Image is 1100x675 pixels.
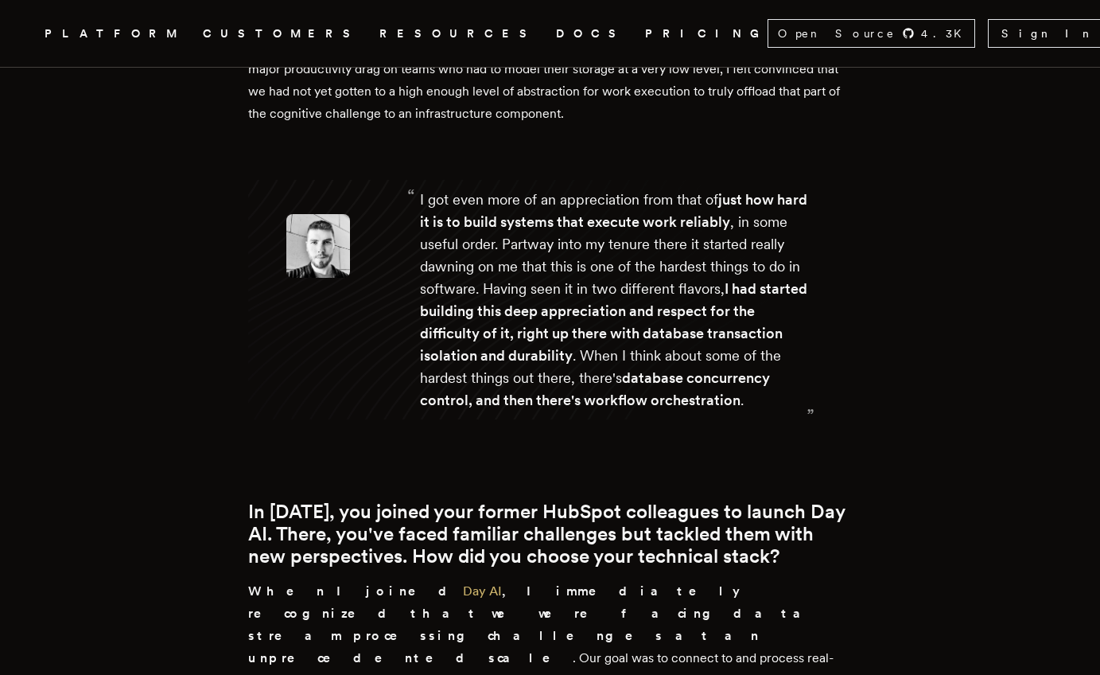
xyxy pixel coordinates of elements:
[463,583,502,599] a: Day AI
[778,25,896,41] span: Open Source
[921,25,971,41] span: 4.3 K
[286,214,350,278] img: Image of Erik Munson
[379,24,537,44] button: RESOURCES
[248,501,853,568] h2: In [DATE], you joined your former HubSpot colleagues to launch Day AI. There, you've faced famili...
[556,24,626,44] a: DOCS
[420,369,770,408] strong: database concurrency control, and then there's workflow orchestration
[420,191,807,230] strong: just how hard it is to build systems that execute work reliably
[420,280,807,364] strong: I had started building this deep appreciation and respect for the difficulty of it, right up ther...
[420,189,814,412] div: I got even more of an appreciation from that of , in some useful order. Partway into my tenure th...
[248,583,819,665] strong: , I immediately recognized that we were facing data stream processing challenges at an unpreceden...
[407,192,415,201] span: “
[645,24,768,44] a: PRICING
[807,412,814,421] span: ”
[248,583,460,599] strong: When I joined
[45,24,184,44] button: PLATFORM
[203,24,360,44] a: CUSTOMERS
